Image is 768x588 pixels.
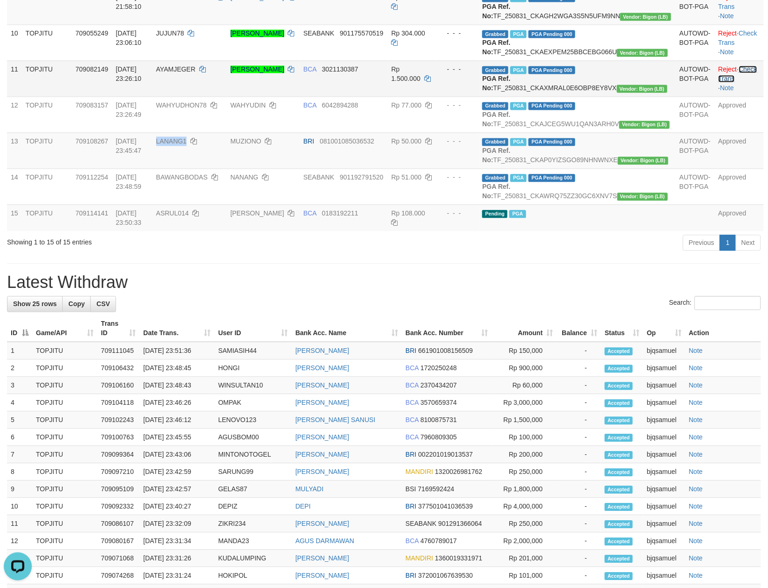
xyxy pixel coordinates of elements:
[22,24,72,60] td: TOPJITU
[75,137,108,145] span: 709108267
[529,174,575,182] span: PGA Pending
[643,498,685,515] td: bjqsamuel
[32,480,97,498] td: TOPJITU
[605,468,633,476] span: Accepted
[22,168,72,204] td: TOPJITU
[215,342,292,359] td: SAMIASIH44
[406,399,419,406] span: BCA
[478,168,675,204] td: TF_250831_CKAWRQ75ZZ30GC6XNV7S
[689,399,703,406] a: Note
[22,96,72,132] td: TOPJITU
[510,30,527,38] span: Marked by bjqsamuel
[492,515,557,532] td: Rp 250,000
[482,111,510,128] b: PGA Ref. No:
[482,3,510,20] b: PGA Ref. No:
[304,101,317,109] span: BCA
[231,137,261,145] a: MUZIONO
[557,342,601,359] td: -
[605,486,633,494] span: Accepted
[22,204,72,231] td: TOPJITU
[695,296,761,310] input: Search:
[605,347,633,355] span: Accepted
[406,520,436,527] span: SEABANK
[619,121,670,129] span: Vendor URL: https://dashboard.q2checkout.com/secure
[156,29,184,37] span: JUJUN78
[440,29,475,38] div: - - -
[97,411,140,429] td: 709102243
[643,429,685,446] td: bjqsamuel
[97,463,140,480] td: 709097210
[618,157,668,165] span: Vendor URL: https://dashboard.q2checkout.com/secure
[231,173,259,181] a: NANANG
[643,342,685,359] td: bjqsamuel
[139,480,214,498] td: [DATE] 23:42:57
[735,235,761,251] a: Next
[296,433,349,441] a: [PERSON_NAME]
[7,168,22,204] td: 14
[32,359,97,377] td: TOPJITU
[13,300,57,308] span: Show 25 rows
[689,502,703,510] a: Note
[557,315,601,342] th: Balance: activate to sort column ascending
[296,554,349,562] a: [PERSON_NAME]
[418,451,473,458] span: Copy 002201019013537 to clipboard
[689,572,703,579] a: Note
[97,515,140,532] td: 709086107
[643,394,685,411] td: bjqsamuel
[605,451,633,459] span: Accepted
[617,85,667,93] span: Vendor URL: https://dashboard.q2checkout.com/secure
[139,394,214,411] td: [DATE] 23:46:26
[689,347,703,354] a: Note
[676,132,715,168] td: AUTOWD-BOT-PGA
[492,411,557,429] td: Rp 1,500,000
[7,204,22,231] td: 15
[492,315,557,342] th: Amount: activate to sort column ascending
[75,29,108,37] span: 709055249
[139,463,214,480] td: [DATE] 23:42:59
[322,209,358,217] span: Copy 0183192211 to clipboard
[215,463,292,480] td: SARUNG99
[557,498,601,515] td: -
[97,429,140,446] td: 709100763
[482,183,510,200] b: PGA Ref. No:
[391,65,420,82] span: Rp 1.500.000
[718,29,757,46] a: Check Trans
[139,342,214,359] td: [DATE] 23:51:36
[116,101,142,118] span: [DATE] 23:26:49
[139,411,214,429] td: [DATE] 23:46:12
[557,377,601,394] td: -
[492,342,557,359] td: Rp 150,000
[296,364,349,372] a: [PERSON_NAME]
[715,168,764,204] td: Approved
[482,39,510,56] b: PGA Ref. No:
[139,498,214,515] td: [DATE] 23:40:27
[676,24,715,60] td: AUTOWD-BOT-PGA
[32,411,97,429] td: TOPJITU
[438,520,482,527] span: Copy 901291366064 to clipboard
[715,24,764,60] td: · ·
[715,132,764,168] td: Approved
[340,173,383,181] span: Copy 901192791520 to clipboard
[418,485,455,493] span: Copy 7169592424 to clipboard
[406,381,419,389] span: BCA
[32,394,97,411] td: TOPJITU
[156,173,208,181] span: BAWANGBODAS
[482,30,508,38] span: Grabbed
[492,394,557,411] td: Rp 3,000,000
[7,446,32,463] td: 7
[296,381,349,389] a: [PERSON_NAME]
[296,502,311,510] a: DEPI
[62,296,91,312] a: Copy
[557,359,601,377] td: -
[22,60,72,96] td: TOPJITU
[492,463,557,480] td: Rp 250,000
[7,394,32,411] td: 4
[418,502,473,510] span: Copy 377501041036539 to clipboard
[116,137,142,154] span: [DATE] 23:45:47
[7,359,32,377] td: 2
[231,29,284,37] a: [PERSON_NAME]
[139,446,214,463] td: [DATE] 23:43:06
[156,137,187,145] span: LANANG1
[7,429,32,446] td: 6
[510,174,527,182] span: Marked by bjqsamuel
